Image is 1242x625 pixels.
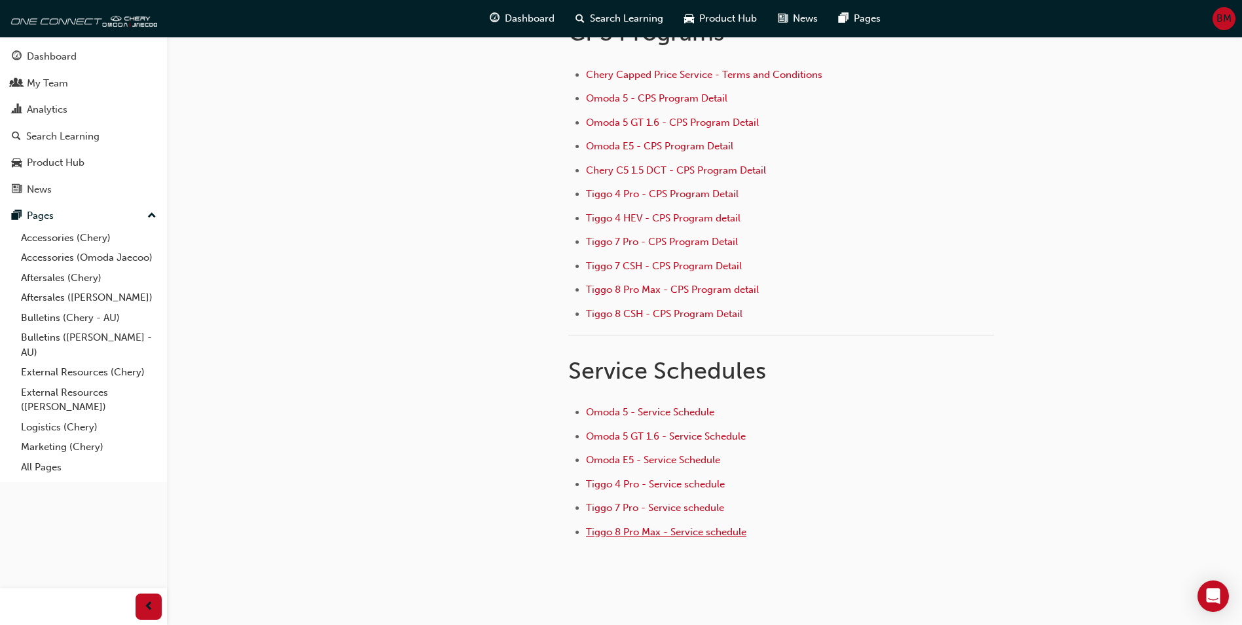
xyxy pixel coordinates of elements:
div: Analytics [27,102,67,117]
a: Tiggo 7 Pro - Service schedule [586,502,724,514]
a: All Pages [16,457,162,478]
a: Aftersales (Chery) [16,268,162,288]
a: Tiggo 8 Pro Max - Service schedule [586,526,746,538]
button: Pages [5,204,162,228]
span: news-icon [12,184,22,196]
div: News [27,182,52,197]
a: Omoda 5 - Service Schedule [586,406,714,418]
span: Service Schedules [568,356,766,385]
span: search-icon [12,131,21,143]
button: BM [1213,7,1235,30]
a: My Team [5,71,162,96]
a: Tiggo 7 Pro - CPS Program Detail [586,236,738,248]
a: News [5,178,162,202]
a: Tiggo 7 CSH - CPS Program Detail [586,260,742,272]
span: car-icon [684,10,694,27]
a: External Resources ([PERSON_NAME]) [16,383,162,417]
span: news-icon [778,10,788,27]
a: Chery Capped Price Service - Terms and Conditions [586,69,822,81]
a: car-iconProduct Hub [674,5,767,32]
span: pages-icon [12,210,22,222]
a: Tiggo 4 Pro - Service schedule [586,478,725,490]
a: Product Hub [5,151,162,175]
a: Accessories (Chery) [16,228,162,248]
img: oneconnect [7,5,157,31]
a: Bulletins ([PERSON_NAME] - AU) [16,328,162,362]
a: Marketing (Chery) [16,437,162,457]
a: pages-iconPages [828,5,891,32]
span: car-icon [12,157,22,169]
span: News [793,11,818,26]
a: Tiggo 4 Pro - CPS Program Detail [586,188,739,200]
span: pages-icon [839,10,849,27]
a: Logistics (Chery) [16,417,162,438]
a: Accessories (Omoda Jaecoo) [16,248,162,268]
a: Tiggo 8 CSH - CPS Program Detail [586,308,742,320]
a: Omoda E5 - CPS Program Detail [586,140,733,152]
span: Pages [854,11,881,26]
a: Omoda E5 - Service Schedule [586,454,720,466]
div: Open Intercom Messenger [1197,580,1229,612]
span: BM [1216,11,1232,26]
a: Aftersales ([PERSON_NAME]) [16,288,162,308]
div: Pages [27,208,54,223]
a: External Resources (Chery) [16,362,162,383]
div: Search Learning [26,129,100,144]
span: chart-icon [12,104,22,116]
span: Product Hub [699,11,757,26]
span: Dashboard [505,11,555,26]
a: Omoda 5 GT 1.6 - CPS Program Detail [586,117,759,128]
span: prev-icon [144,599,154,615]
a: Chery C5 1.5 DCT - CPS Program Detail [586,164,766,176]
a: Tiggo 8 Pro Max - CPS Program detail [586,284,759,295]
span: people-icon [12,78,22,90]
div: My Team [27,76,68,91]
span: up-icon [147,208,156,225]
span: Search Learning [590,11,663,26]
a: Dashboard [5,45,162,69]
a: Omoda 5 - CPS Program Detail [586,92,727,104]
button: DashboardMy TeamAnalyticsSearch LearningProduct HubNews [5,42,162,204]
div: Product Hub [27,155,84,170]
div: Dashboard [27,49,77,64]
span: guage-icon [490,10,500,27]
a: search-iconSearch Learning [565,5,674,32]
a: Analytics [5,98,162,122]
a: news-iconNews [767,5,828,32]
a: Bulletins (Chery - AU) [16,308,162,328]
span: search-icon [575,10,585,27]
a: Search Learning [5,124,162,149]
span: guage-icon [12,51,22,63]
a: Tiggo 4 HEV - CPS Program detail [586,212,740,224]
a: guage-iconDashboard [479,5,565,32]
a: Omoda 5 GT 1.6 - Service Schedule [586,430,746,442]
